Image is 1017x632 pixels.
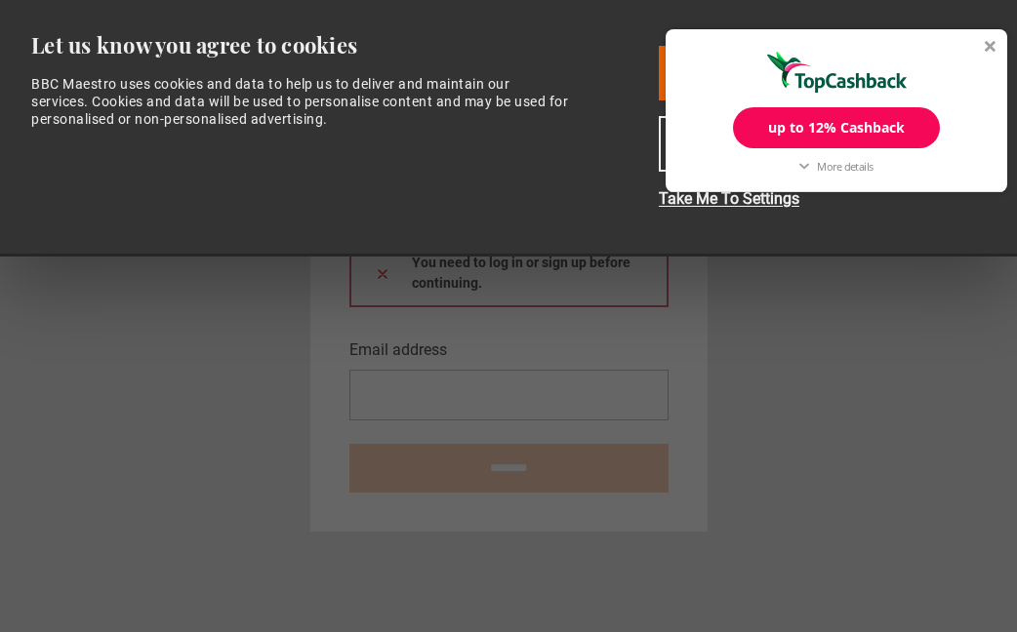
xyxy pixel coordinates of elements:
div: You need to log in or sign up before continuing. [349,239,669,307]
button: Yes I Agree [659,46,810,100]
label: Email address [349,338,447,362]
div: BBC Maestro uses cookies and data to help us to deliver and maintain our services. Cookies and da... [31,75,569,129]
button: Use necessary cookies only [659,116,954,172]
button: Take Me To Settings [659,187,971,211]
div: Let us know you agree to cookies [31,31,629,59]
